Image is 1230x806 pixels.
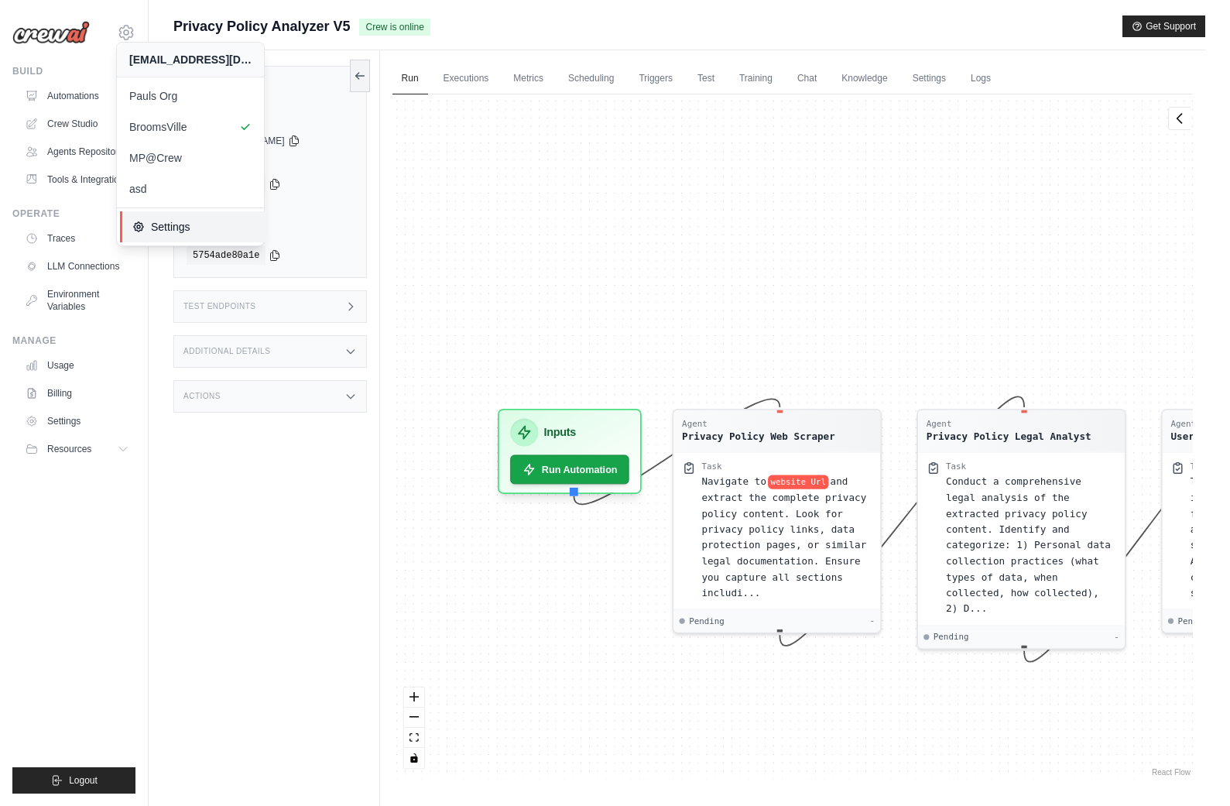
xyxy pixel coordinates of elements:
[1153,732,1230,806] iframe: Chat Widget
[129,150,252,166] span: MP@Crew
[404,728,424,748] button: fit view
[510,454,629,484] button: Run Automation
[19,167,135,192] a: Tools & Integrations
[392,63,428,95] a: Run
[19,409,135,434] a: Settings
[129,181,252,197] span: asd
[434,63,499,95] a: Executions
[629,63,682,95] a: Triggers
[574,399,779,504] g: Edge from inputsNode to 0d74da68c001e1277e6686dfbc5c5810
[183,347,270,356] h3: Additional Details
[701,461,721,472] div: Task
[19,84,135,108] a: Automations
[173,15,350,37] span: Privacy Policy Analyzer V5
[917,409,1126,650] div: AgentPrivacy Policy Legal AnalystTaskConduct a comprehensive legal analysis of the extracted priv...
[404,688,424,768] div: React Flow controls
[903,63,955,95] a: Settings
[688,63,724,95] a: Test
[187,231,354,243] label: User Bearer Token
[730,63,782,95] a: Training
[701,475,766,486] span: Navigate to
[672,409,882,633] div: AgentPrivacy Policy Web ScraperTaskNavigate towebsite Urland extract the complete privacy policy ...
[404,688,424,708] button: zoom in
[926,430,1091,444] div: Privacy Policy Legal Analyst
[129,119,252,135] span: BroomsVille
[788,63,826,95] a: Chat
[682,419,835,430] div: Agent
[117,142,264,173] a: MP@Crew
[1122,15,1205,37] button: Get Support
[117,173,264,204] a: asd
[19,282,135,319] a: Environment Variables
[187,246,266,265] code: 5754ade80a1e
[187,119,354,132] label: API URL
[689,616,725,626] span: Pending
[187,159,354,172] label: Bearer Token
[129,52,252,67] div: [EMAIL_ADDRESS][DOMAIN_NAME]
[19,381,135,406] a: Billing
[498,409,642,494] div: InputsRun Automation
[933,631,968,642] span: Pending
[404,708,424,728] button: zoom out
[767,475,828,489] span: website Url
[117,111,264,142] a: BroomsVille
[1190,461,1210,472] div: Task
[132,219,255,235] span: Settings
[559,63,623,95] a: Scheduling
[19,254,135,279] a: LLM Connections
[187,94,354,107] div: Crew is online
[19,353,135,378] a: Usage
[869,616,874,626] div: -
[12,208,135,220] div: Operate
[19,111,135,136] a: Crew Studio
[926,419,1091,430] div: Agent
[504,63,553,95] a: Metrics
[117,81,264,111] a: Pauls Org
[832,63,896,95] a: Knowledge
[129,88,252,104] span: Pauls Org
[19,437,135,461] button: Resources
[946,474,1116,617] div: Conduct a comprehensive legal analysis of the extracted privacy policy content. Identify and cate...
[946,461,966,472] div: Task
[12,65,135,77] div: Build
[12,334,135,347] div: Manage
[120,211,267,242] a: Settings
[701,475,866,598] span: and extract the complete privacy policy content. Look for privacy policy links, data protection p...
[19,139,135,164] a: Agents Repository
[682,430,835,444] div: Privacy Policy Web Scraper
[183,392,221,401] h3: Actions
[946,475,1111,614] span: Conduct a comprehensive legal analysis of the extracted privacy policy content. Identify and cate...
[779,396,1024,646] g: Edge from 0d74da68c001e1277e6686dfbc5c5810 to ccead7a07e1c17335bcfd40e65dd41f4
[1152,768,1191,777] a: React Flow attribution
[187,79,354,91] label: Status
[359,19,430,36] span: Crew is online
[1114,631,1119,642] div: -
[12,767,135,794] button: Logout
[69,774,98,787] span: Logout
[961,63,1000,95] a: Logs
[183,302,256,311] h3: Test Endpoints
[19,226,135,251] a: Traces
[404,748,424,768] button: toggle interactivity
[543,424,576,441] h3: Inputs
[701,474,872,601] div: Navigate to {website Url} and extract the complete privacy policy content. Look for privacy polic...
[12,21,90,44] img: Logo
[1177,616,1213,626] span: Pending
[47,443,91,455] span: Resources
